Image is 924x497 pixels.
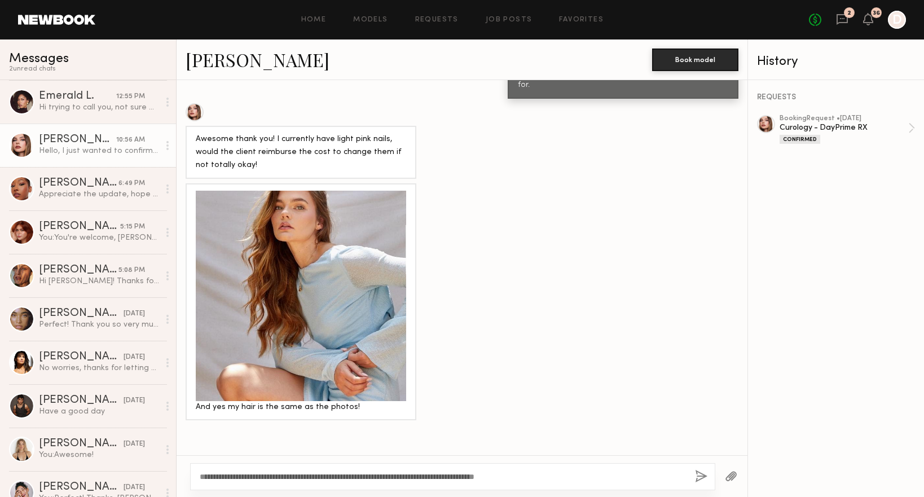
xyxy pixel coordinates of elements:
[780,135,820,144] div: Confirmed
[559,16,604,24] a: Favorites
[757,94,915,102] div: REQUESTS
[39,102,159,113] div: Hi trying to call you, not sure where the studio is
[39,265,118,276] div: [PERSON_NAME]
[124,482,145,493] div: [DATE]
[39,363,159,373] div: No worries, thanks for letting me know!
[39,406,159,417] div: Have a good day
[116,91,145,102] div: 12:55 PM
[196,133,406,172] div: Awesome thank you! I currently have light pink nails, would the client reimburse the cost to chan...
[9,52,69,65] span: Messages
[120,222,145,232] div: 5:15 PM
[39,438,124,450] div: [PERSON_NAME]
[196,401,406,414] div: And yes my hair is the same as the photos!
[39,319,159,330] div: Perfect! Thank you so very much for letting me know!
[39,189,159,200] div: Appreciate the update, hope to work with you on the next one!
[118,178,145,189] div: 6:49 PM
[888,11,906,29] a: D
[39,91,116,102] div: Emerald L.
[124,439,145,450] div: [DATE]
[186,47,329,72] a: [PERSON_NAME]
[486,16,533,24] a: Job Posts
[415,16,459,24] a: Requests
[780,115,908,122] div: booking Request • [DATE]
[39,395,124,406] div: [PERSON_NAME]
[124,395,145,406] div: [DATE]
[39,450,159,460] div: You: Awesome!
[124,352,145,363] div: [DATE]
[652,54,738,64] a: Book model
[39,146,159,156] div: Hello, I just wanted to confirm we are still good for [DATE]:)
[873,10,880,16] div: 36
[39,221,120,232] div: [PERSON_NAME]
[780,115,915,144] a: bookingRequest •[DATE]Curology - DayPrime RXConfirmed
[39,134,116,146] div: [PERSON_NAME]
[39,351,124,363] div: [PERSON_NAME]
[118,265,145,276] div: 5:08 PM
[39,482,124,493] div: [PERSON_NAME]
[301,16,327,24] a: Home
[39,308,124,319] div: [PERSON_NAME]
[124,309,145,319] div: [DATE]
[116,135,145,146] div: 10:56 AM
[652,49,738,71] button: Book model
[39,276,159,287] div: Hi [PERSON_NAME]! Thanks for having me :). So excited for [DATE]! Perfect! I’ll keep an eye out a...
[780,122,908,133] div: Curology - DayPrime RX
[836,13,848,27] a: 2
[39,232,159,243] div: You: You're welcome, [PERSON_NAME]! You were amazing!!
[39,178,118,189] div: [PERSON_NAME]
[757,55,915,68] div: History
[353,16,388,24] a: Models
[847,10,851,16] div: 2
